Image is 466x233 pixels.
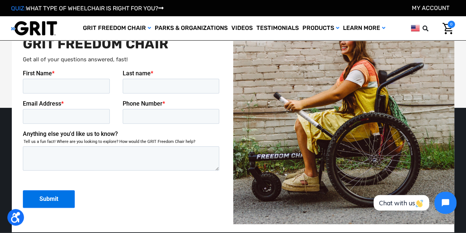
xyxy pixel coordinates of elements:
[411,24,420,33] img: us.png
[233,10,455,224] img: power-of-movement2.png
[153,16,230,40] a: Parks & Organizations
[11,5,26,12] span: QUIZ:
[11,5,164,12] a: QUIZ:WHAT TYPE OF WHEELCHAIR IS RIGHT FOR YOU?
[230,16,255,40] a: Videos
[365,185,463,220] iframe: Tidio Chat
[23,70,222,214] iframe: Form 1
[301,16,341,40] a: Products
[448,21,455,28] span: 0
[442,23,453,34] img: Cart
[255,16,301,40] a: Testimonials
[81,16,153,40] a: GRIT Freedom Chair
[412,4,449,11] a: Account
[437,21,455,36] a: Cart with 0 items
[11,21,57,36] img: GRIT All-Terrain Wheelchair and Mobility Equipment
[341,16,387,40] a: Learn More
[23,55,222,64] p: Get all of your questions answered, fast!
[426,21,437,36] input: Search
